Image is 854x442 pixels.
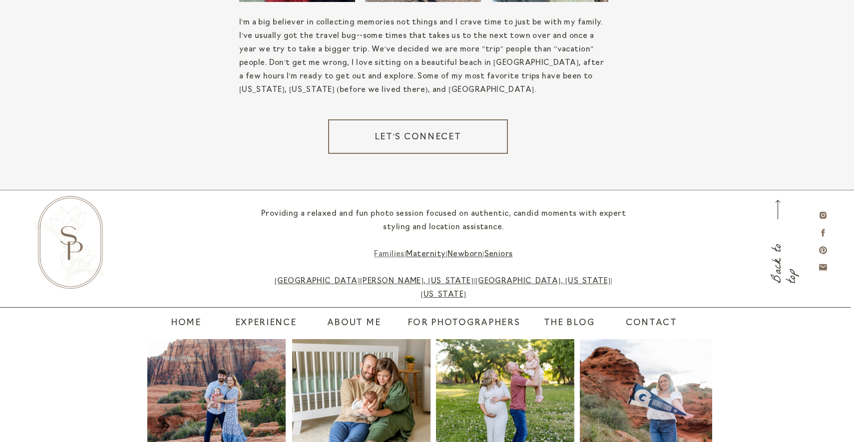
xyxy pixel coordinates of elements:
[484,251,513,258] a: Seniors
[421,291,466,299] a: [US_STATE]
[239,16,608,89] p: I'm a big believer in collecting memories not things and I crave time to just be with my family. ...
[171,317,196,331] a: home
[349,131,487,142] a: Let's Connecet
[447,251,482,258] a: Newborn
[475,278,611,285] a: [GEOGRAPHIC_DATA], [US_STATE]
[402,317,526,331] a: For Photographers
[317,317,391,331] a: About Me
[374,251,405,258] a: Families
[626,317,666,331] a: contact
[257,207,630,303] p: Providing a relaxed and fun photo session focused on authentic, candid moments with expert stylin...
[275,278,473,285] a: [GEOGRAPHIC_DATA][PERSON_NAME], [US_STATE]
[406,251,445,258] a: Maternity
[532,317,606,331] a: The blog
[232,317,300,331] a: Experience
[772,223,784,283] a: Back to top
